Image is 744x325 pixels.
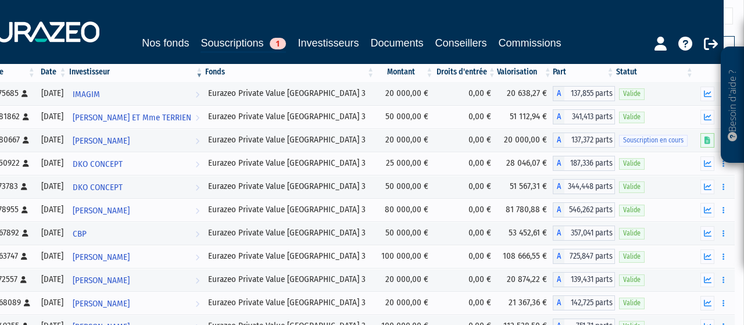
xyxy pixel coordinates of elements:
[73,223,87,245] span: CBP
[434,222,497,245] td: 0,00 €
[208,227,371,239] div: Eurazeo Private Value [GEOGRAPHIC_DATA] 3
[434,82,497,105] td: 0,00 €
[270,38,286,49] span: 1
[564,295,616,310] span: 142,725 parts
[22,230,28,237] i: [Français] Personne physique
[553,179,564,194] span: A
[201,35,286,53] a: Souscriptions1
[564,86,616,101] span: 137,855 parts
[497,152,553,175] td: 28 046,07 €
[619,181,645,192] span: Valide
[619,228,645,239] span: Valide
[375,222,434,245] td: 50 000,00 €
[68,291,205,315] a: [PERSON_NAME]
[41,180,64,192] div: [DATE]
[553,133,616,148] div: A - Eurazeo Private Value Europe 3
[68,105,205,128] a: [PERSON_NAME] ET Mme TERRIEN
[553,133,564,148] span: A
[41,157,64,169] div: [DATE]
[41,87,64,99] div: [DATE]
[23,160,29,167] i: [Français] Personne physique
[434,105,497,128] td: 0,00 €
[195,107,199,128] i: Voir l'investisseur
[24,299,30,306] i: [Français] Personne physique
[553,272,564,287] span: A
[553,179,616,194] div: A - Eurazeo Private Value Europe 3
[497,291,553,315] td: 21 367,36 €
[434,268,497,291] td: 0,00 €
[564,272,616,287] span: 139,431 parts
[564,133,616,148] span: 137,372 parts
[21,253,27,260] i: [Français] Personne physique
[553,295,564,310] span: A
[23,113,29,120] i: [Français] Personne physique
[375,291,434,315] td: 20 000,00 €
[41,227,64,239] div: [DATE]
[615,62,694,82] th: Statut : activer pour trier la colonne par ordre croissant
[68,222,205,245] a: CBP
[553,86,616,101] div: A - Eurazeo Private Value Europe 3
[553,86,564,101] span: A
[564,179,616,194] span: 344,448 parts
[204,62,375,82] th: Fonds: activer pour trier la colonne par ordre croissant
[619,205,645,216] span: Valide
[564,156,616,171] span: 187,336 parts
[434,62,497,82] th: Droits d'entrée: activer pour trier la colonne par ordre croissant
[142,35,189,51] a: Nos fonds
[619,112,645,123] span: Valide
[619,298,645,309] span: Valide
[208,273,371,285] div: Eurazeo Private Value [GEOGRAPHIC_DATA] 3
[41,134,64,146] div: [DATE]
[371,35,424,51] a: Documents
[375,198,434,222] td: 80 000,00 €
[73,247,130,268] span: [PERSON_NAME]
[73,293,130,315] span: [PERSON_NAME]
[375,62,434,82] th: Montant: activer pour trier la colonne par ordre croissant
[41,110,64,123] div: [DATE]
[497,222,553,245] td: 53 452,61 €
[37,62,68,82] th: Date: activer pour trier la colonne par ordre croissant
[208,87,371,99] div: Eurazeo Private Value [GEOGRAPHIC_DATA] 3
[73,200,130,222] span: [PERSON_NAME]
[68,62,205,82] th: Investisseur: activer pour trier la colonne par ordre croissant
[375,268,434,291] td: 20 000,00 €
[23,137,29,144] i: [Français] Personne physique
[434,291,497,315] td: 0,00 €
[553,226,564,241] span: A
[208,180,371,192] div: Eurazeo Private Value [GEOGRAPHIC_DATA] 3
[497,128,553,152] td: 20 000,00 €
[68,268,205,291] a: [PERSON_NAME]
[375,105,434,128] td: 50 000,00 €
[564,226,616,241] span: 357,041 parts
[553,249,616,264] div: A - Eurazeo Private Value Europe 3
[195,177,199,198] i: Voir l'investisseur
[208,134,371,146] div: Eurazeo Private Value [GEOGRAPHIC_DATA] 3
[73,84,100,105] span: IMAGIM
[553,295,616,310] div: A - Eurazeo Private Value Europe 3
[68,152,205,175] a: DKO CONCEPT
[195,153,199,175] i: Voir l'investisseur
[73,153,123,175] span: DKO CONCEPT
[68,175,205,198] a: DKO CONCEPT
[497,62,553,82] th: Valorisation: activer pour trier la colonne par ordre croissant
[298,35,359,51] a: Investisseurs
[434,175,497,198] td: 0,00 €
[73,270,130,291] span: [PERSON_NAME]
[497,175,553,198] td: 51 567,31 €
[73,107,191,128] span: [PERSON_NAME] ET Mme TERRIEN
[41,250,64,262] div: [DATE]
[497,105,553,128] td: 51 112,94 €
[375,82,434,105] td: 20 000,00 €
[68,82,205,105] a: IMAGIM
[564,109,616,124] span: 341,413 parts
[41,273,64,285] div: [DATE]
[73,130,130,152] span: [PERSON_NAME]
[553,156,564,171] span: A
[553,272,616,287] div: A - Eurazeo Private Value Europe 3
[619,158,645,169] span: Valide
[195,293,199,315] i: Voir l'investisseur
[68,245,205,268] a: [PERSON_NAME]
[499,35,561,51] a: Commissions
[68,128,205,152] a: [PERSON_NAME]
[208,203,371,216] div: Eurazeo Private Value [GEOGRAPHIC_DATA] 3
